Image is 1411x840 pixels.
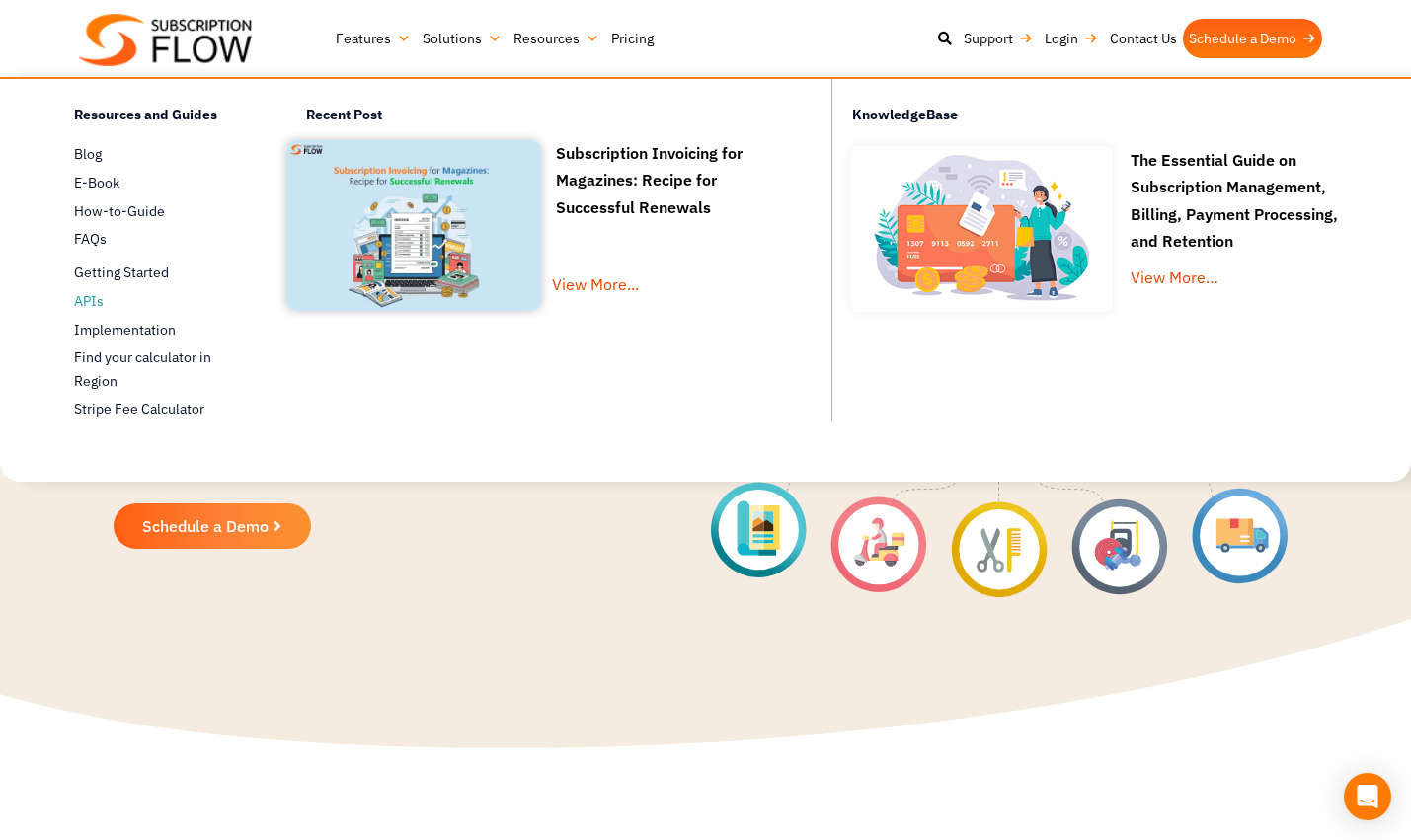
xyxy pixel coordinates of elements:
[74,104,237,132] h4: Resources and Guides
[1104,19,1183,58] a: Contact Us
[74,263,169,283] span: Getting Started
[1039,19,1104,58] a: Login
[958,19,1039,58] a: Support
[852,94,1391,137] h4: KnowledgeBase
[79,14,252,66] img: Subscriptionflow
[605,19,660,58] a: Pricing
[74,201,165,222] span: How-to-Guide
[552,271,797,328] a: View More...
[74,320,176,341] span: Implementation
[74,171,237,194] a: E-Book
[1344,773,1391,820] div: Open Intercom Messenger
[286,140,542,310] img: Subscription Invoicing for Magazines
[74,228,237,252] a: FAQs
[74,199,237,223] a: How-to-Guide
[417,19,508,58] a: Solutions
[142,518,269,534] span: Schedule a Demo
[1131,147,1362,255] p: The Essential Guide on Subscription Management, Billing, Payment Processing, and Retention
[1183,19,1322,58] a: Schedule a Demo
[74,229,107,250] span: FAQs
[74,291,104,312] span: APIs
[556,143,743,222] a: Subscription Invoicing for Magazines: Recipe for Successful Renewals
[330,19,417,58] a: Features
[1131,267,1218,287] a: View More…
[74,289,237,313] a: APIs
[74,398,237,421] a: Stripe Fee Calculator
[508,19,605,58] a: Resources
[74,346,237,394] a: Find your calculator in Region
[74,142,237,166] a: Blog
[842,137,1121,321] img: Online-recurring-Billing-software
[114,503,311,549] a: Schedule a Demo
[74,261,237,284] a: Getting Started
[74,144,102,165] span: Blog
[74,318,237,342] a: Implementation
[74,173,119,193] span: E-Book
[306,104,817,132] h4: Recent Post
